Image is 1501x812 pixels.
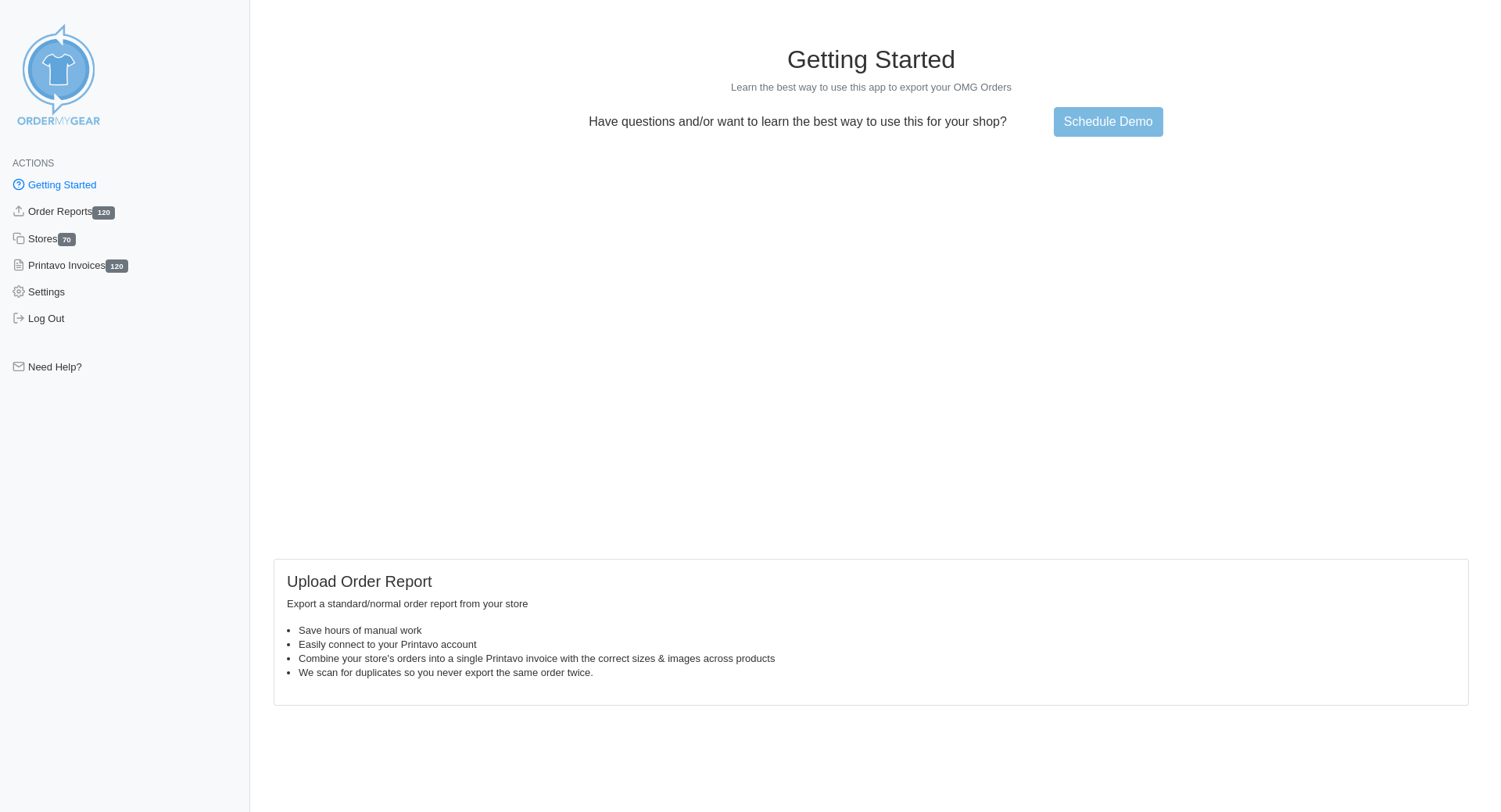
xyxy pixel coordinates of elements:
[287,572,1456,591] h5: Upload Order Report
[13,158,54,169] span: Actions
[1054,107,1163,137] a: Schedule Demo
[106,259,128,273] span: 120
[299,666,1456,680] li: We scan for duplicates so you never export the same order twice.
[287,597,1456,611] p: Export a standard/normal order report from your store
[274,45,1469,74] h1: Getting Started
[299,652,1456,666] li: Combine your store's orders into a single Printavo invoice with the correct sizes & images across...
[299,624,1456,638] li: Save hours of manual work
[92,206,115,220] span: 120
[299,638,1456,652] li: Easily connect to your Printavo account
[58,233,77,246] span: 70
[274,80,1469,95] p: Learn the best way to use this app to export your OMG Orders
[579,115,1016,129] p: Have questions and/or want to learn the best way to use this for your shop?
